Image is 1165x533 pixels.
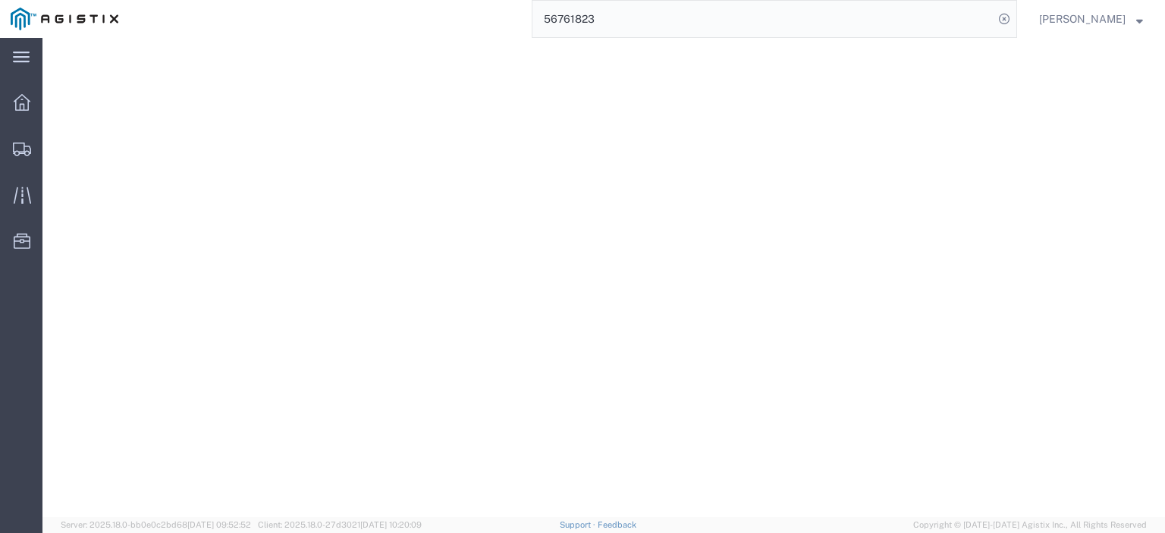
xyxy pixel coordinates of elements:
[1038,10,1144,28] button: [PERSON_NAME]
[1039,11,1126,27] span: Jesse Jordan
[598,520,636,529] a: Feedback
[187,520,251,529] span: [DATE] 09:52:52
[258,520,422,529] span: Client: 2025.18.0-27d3021
[913,519,1147,531] span: Copyright © [DATE]-[DATE] Agistix Inc., All Rights Reserved
[61,520,251,529] span: Server: 2025.18.0-bb0e0c2bd68
[532,1,994,37] input: Search for shipment number, reference number
[360,520,422,529] span: [DATE] 10:20:09
[11,8,118,30] img: logo
[42,38,1165,517] iframe: FS Legacy Container
[560,520,598,529] a: Support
